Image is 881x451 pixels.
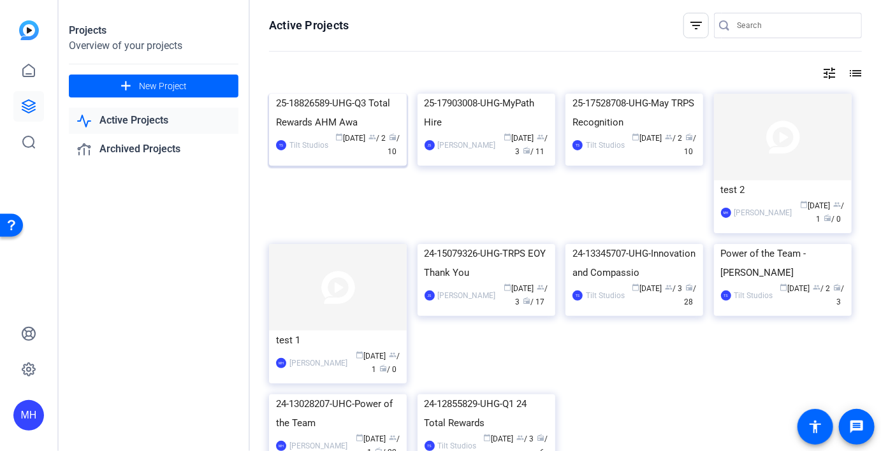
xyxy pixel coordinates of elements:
div: TS [572,140,583,150]
span: New Project [139,80,187,93]
span: [DATE] [356,352,386,361]
div: TS [425,441,435,451]
span: radio [824,214,832,222]
div: [PERSON_NAME] [438,289,496,302]
div: test 2 [721,180,845,199]
div: Tilt Studios [586,289,625,302]
div: [PERSON_NAME] [734,206,792,219]
span: / 3 [834,284,845,306]
span: [DATE] [504,284,534,293]
span: calendar_today [632,283,639,291]
span: radio [523,297,531,304]
span: group [665,133,673,141]
span: calendar_today [632,133,639,141]
span: / 2 [368,134,386,143]
div: [PERSON_NAME] [289,357,347,369]
div: test 1 [276,331,400,350]
span: group [834,201,841,208]
div: 24-15079326-UHG-TRPS EOY Thank You [425,244,548,282]
mat-icon: add [118,78,134,94]
span: [DATE] [484,434,514,443]
a: Archived Projects [69,136,238,162]
span: group [389,434,397,441]
div: Tilt Studios [586,139,625,152]
mat-icon: list [847,66,862,81]
span: radio [523,147,531,154]
span: [DATE] [780,284,810,293]
input: Search [737,18,852,33]
span: calendar_today [356,434,363,441]
span: radio [389,133,397,141]
span: group [813,283,821,291]
span: / 0 [379,365,397,374]
div: Power of the Team - [PERSON_NAME] [721,244,845,282]
span: / 17 [523,297,545,306]
div: 24-13345707-UHG-Innovation and Compassio [572,244,696,282]
div: 24-13028207-UHC-Power of the Team [276,394,400,433]
div: JS [425,140,435,150]
span: radio [685,133,693,141]
mat-icon: tune [822,66,837,81]
span: radio [685,283,693,291]
span: [DATE] [632,284,662,293]
mat-icon: accessibility [808,419,823,434]
span: group [517,434,525,441]
div: Overview of your projects [69,38,238,54]
span: [DATE] [801,201,831,210]
span: calendar_today [356,351,363,359]
div: MH [276,358,286,368]
span: [DATE] [356,434,386,443]
span: group [665,283,673,291]
div: TS [276,140,286,150]
span: / 28 [684,284,696,306]
span: radio [379,364,387,372]
span: group [537,283,545,291]
div: MH [13,400,44,431]
div: Tilt Studios [289,139,328,152]
span: calendar_today [504,133,512,141]
span: radio [537,434,545,441]
span: / 3 [665,284,682,293]
div: [PERSON_NAME] [438,139,496,152]
div: JS [425,290,435,301]
span: / 3 [517,434,534,443]
img: blue-gradient.svg [19,20,39,40]
span: [DATE] [335,134,365,143]
span: radio [834,283,841,291]
span: / 0 [824,215,841,224]
span: calendar_today [504,283,512,291]
span: / 10 [388,134,400,156]
button: New Project [69,75,238,97]
div: 25-18826589-UHG-Q3 Total Rewards AHM Awa [276,94,400,132]
div: 25-17903008-UHG-MyPath Hire [425,94,548,132]
div: 25-17528708-UHG-May TRPS Recognition [572,94,696,132]
span: calendar_today [484,434,491,441]
div: MH [721,208,731,218]
mat-icon: message [849,419,864,434]
span: group [368,133,376,141]
span: / 10 [684,134,696,156]
div: Projects [69,23,238,38]
span: [DATE] [504,134,534,143]
div: MH [276,441,286,451]
span: / 2 [813,284,831,293]
span: calendar_today [335,133,343,141]
mat-icon: filter_list [688,18,704,33]
span: / 11 [523,147,545,156]
a: Active Projects [69,108,238,134]
span: group [389,351,397,359]
div: 24-12855829-UHG-Q1 24 Total Rewards [425,394,548,433]
span: calendar_today [780,283,788,291]
span: group [537,133,545,141]
span: calendar_today [801,201,808,208]
span: / 2 [665,134,682,143]
h1: Active Projects [269,18,349,33]
div: Tilt Studios [734,289,773,302]
div: TS [721,290,731,301]
div: TS [572,290,583,301]
span: / 3 [516,284,548,306]
span: [DATE] [632,134,662,143]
